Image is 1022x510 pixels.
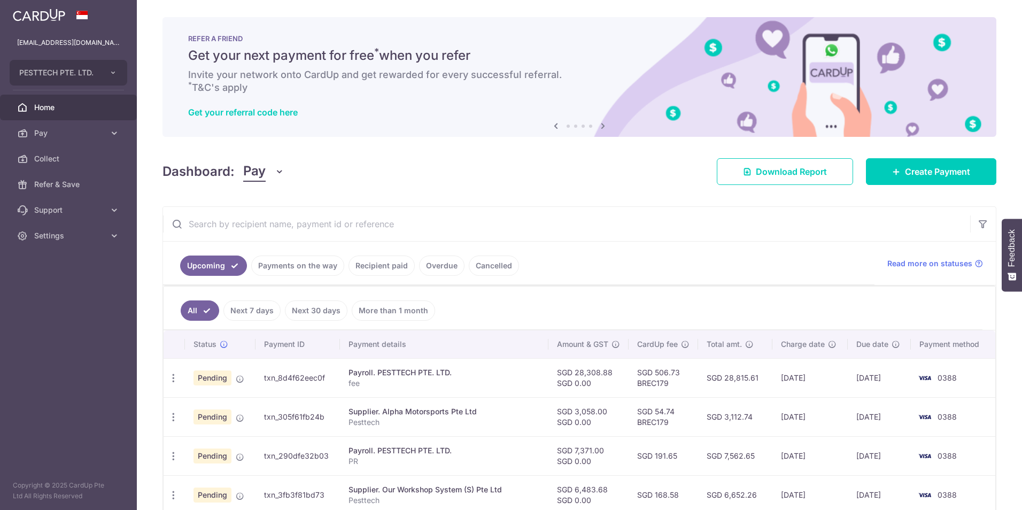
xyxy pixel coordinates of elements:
span: Total amt. [707,339,742,350]
th: Payment details [340,330,548,358]
img: Bank Card [914,489,935,501]
span: Pending [193,449,231,463]
span: Pending [193,370,231,385]
p: Pesttech [349,495,540,506]
div: Supplier. Our Workshop System (S) Pte Ltd [349,484,540,495]
img: Bank Card [914,372,935,384]
a: Get your referral code here [188,107,298,118]
span: CardUp fee [637,339,678,350]
a: All [181,300,219,321]
span: Pay [34,128,105,138]
td: [DATE] [772,397,848,436]
a: Next 7 days [223,300,281,321]
span: Amount & GST [557,339,608,350]
button: PESTTECH PTE. LTD. [10,60,127,86]
img: RAF banner [162,17,996,137]
span: Support [34,205,105,215]
th: Payment ID [255,330,340,358]
td: SGD 7,562.65 [698,436,773,475]
h6: Invite your network onto CardUp and get rewarded for every successful referral. T&C's apply [188,68,971,94]
span: Pending [193,488,231,503]
span: Create Payment [905,165,970,178]
span: Collect [34,153,105,164]
span: Settings [34,230,105,241]
a: Overdue [419,256,464,276]
div: Payroll. PESTTECH PTE. LTD. [349,445,540,456]
td: SGD 54.74 BREC179 [629,397,698,436]
a: Cancelled [469,256,519,276]
h5: Get your next payment for free when you refer [188,47,971,64]
div: Payroll. PESTTECH PTE. LTD. [349,367,540,378]
img: Bank Card [914,411,935,423]
td: [DATE] [848,358,911,397]
span: Status [193,339,216,350]
button: Feedback - Show survey [1002,219,1022,291]
div: Supplier. Alpha Motorsports Pte Ltd [349,406,540,417]
p: fee [349,378,540,389]
a: More than 1 month [352,300,435,321]
span: 0388 [938,451,957,460]
a: Upcoming [180,256,247,276]
span: 0388 [938,412,957,421]
td: [DATE] [772,358,848,397]
td: [DATE] [772,436,848,475]
td: txn_290dfe32b03 [255,436,340,475]
span: Due date [856,339,888,350]
span: 0388 [938,373,957,382]
td: SGD 3,058.00 SGD 0.00 [548,397,629,436]
td: SGD 506.73 BREC179 [629,358,698,397]
input: Search by recipient name, payment id or reference [163,207,970,241]
a: Payments on the way [251,256,344,276]
span: 0388 [938,490,957,499]
p: [EMAIL_ADDRESS][DOMAIN_NAME] [17,37,120,48]
span: Feedback [1007,229,1017,267]
span: Pending [193,409,231,424]
p: PR [349,456,540,467]
span: Refer & Save [34,179,105,190]
span: Pay [243,161,266,182]
td: SGD 28,815.61 [698,358,773,397]
td: txn_305f61fb24b [255,397,340,436]
td: SGD 3,112.74 [698,397,773,436]
a: Download Report [717,158,853,185]
iframe: Opens a widget where you can find more information [954,478,1011,505]
h4: Dashboard: [162,162,235,181]
a: Recipient paid [349,256,415,276]
img: Bank Card [914,450,935,462]
a: Read more on statuses [887,258,983,269]
td: SGD 191.65 [629,436,698,475]
th: Payment method [911,330,995,358]
span: PESTTECH PTE. LTD. [19,67,98,78]
button: Pay [243,161,284,182]
td: SGD 28,308.88 SGD 0.00 [548,358,629,397]
p: Pesttech [349,417,540,428]
span: Charge date [781,339,825,350]
a: Next 30 days [285,300,347,321]
td: txn_8d4f62eec0f [255,358,340,397]
td: [DATE] [848,397,911,436]
a: Create Payment [866,158,996,185]
td: SGD 7,371.00 SGD 0.00 [548,436,629,475]
span: Home [34,102,105,113]
p: REFER A FRIEND [188,34,971,43]
span: Read more on statuses [887,258,972,269]
span: Download Report [756,165,827,178]
td: [DATE] [848,436,911,475]
img: CardUp [13,9,65,21]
